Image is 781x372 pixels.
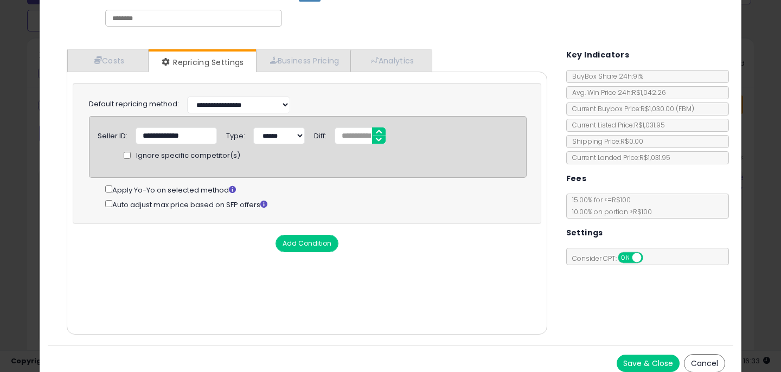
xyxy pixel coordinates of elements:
[567,207,652,216] span: 10.00 % on portion > R$100
[567,195,652,216] span: 15.00 % for <= R$100
[617,355,680,372] button: Save & Close
[567,88,666,97] span: Avg. Win Price 24h: R$1,042.26
[567,254,657,263] span: Consider CPT:
[105,183,527,196] div: Apply Yo-Yo on selected method
[567,120,665,130] span: Current Listed Price: R$1,031.95
[276,235,338,252] button: Add Condition
[567,137,643,146] span: Shipping Price: R$0.00
[566,48,630,62] h5: Key Indicators
[567,153,670,162] span: Current Landed Price: R$1,031.95
[619,253,632,262] span: ON
[567,104,694,113] span: Current Buybox Price:
[149,52,255,73] a: Repricing Settings
[226,127,245,142] div: Type:
[256,49,351,72] a: Business Pricing
[89,99,179,110] label: Default repricing method:
[314,127,327,142] div: Diff:
[136,151,240,161] span: Ignore specific competitor(s)
[98,127,127,142] div: Seller ID:
[676,104,694,113] span: ( FBM )
[641,253,658,262] span: OFF
[566,172,587,185] h5: Fees
[567,72,643,81] span: BuyBox Share 24h: 91%
[350,49,431,72] a: Analytics
[105,198,527,210] div: Auto adjust max price based on SFP offers
[641,104,694,113] span: R$1,030.00
[566,226,603,240] h5: Settings
[67,49,149,72] a: Costs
